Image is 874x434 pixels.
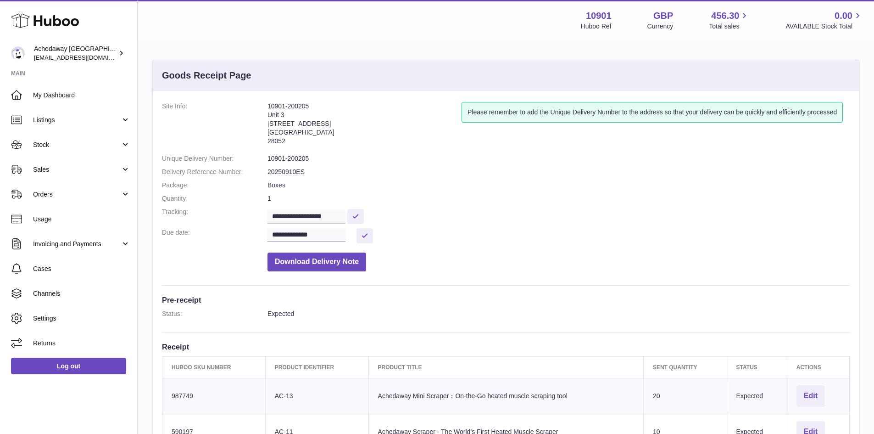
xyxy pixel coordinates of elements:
span: Usage [33,215,130,224]
span: AVAILABLE Stock Total [785,22,863,31]
dt: Unique Delivery Number: [162,154,267,163]
address: 10901-200205 Unit 3 [STREET_ADDRESS] [GEOGRAPHIC_DATA] 28052 [267,102,462,150]
span: Invoicing and Payments [33,240,121,248]
div: Achedaway [GEOGRAPHIC_DATA] [34,45,117,62]
th: Status [727,356,787,378]
th: Huboo SKU Number [162,356,266,378]
dd: Boxes [267,181,850,190]
button: Edit [796,385,825,407]
span: Returns [33,339,130,348]
h3: Pre-receipt [162,295,850,305]
strong: 10901 [586,10,612,22]
dt: Quantity: [162,194,267,203]
span: [EMAIL_ADDRESS][DOMAIN_NAME] [34,54,135,61]
span: Channels [33,289,130,298]
td: Expected [727,378,787,414]
a: Log out [11,358,126,374]
span: My Dashboard [33,91,130,100]
span: Sales [33,165,121,174]
dd: 10901-200205 [267,154,850,163]
dt: Status: [162,310,267,318]
th: Actions [787,356,849,378]
dt: Delivery Reference Number: [162,168,267,176]
dd: 20250910ES [267,168,850,176]
th: Sent Quantity [643,356,727,378]
dd: 1 [267,194,850,203]
span: 456.30 [711,10,739,22]
h3: Goods Receipt Page [162,69,251,82]
button: Download Delivery Note [267,253,366,271]
td: 20 [643,378,727,414]
span: Stock [33,141,121,149]
a: 0.00 AVAILABLE Stock Total [785,10,863,31]
td: 987749 [162,378,266,414]
td: Achedaway Mini Scraper：On-the-Go heated muscle scraping tool [368,378,643,414]
span: Total sales [709,22,750,31]
th: Product title [368,356,643,378]
dt: Package: [162,181,267,190]
span: 0.00 [835,10,852,22]
img: admin@newpb.co.uk [11,46,25,60]
span: Cases [33,265,130,273]
div: Huboo Ref [581,22,612,31]
div: Please remember to add the Unique Delivery Number to the address so that your delivery can be qui... [462,102,843,123]
td: AC-13 [265,378,368,414]
span: Orders [33,190,121,199]
span: Settings [33,314,130,323]
dt: Site Info: [162,102,267,150]
th: Product Identifier [265,356,368,378]
dd: Expected [267,310,850,318]
a: 456.30 Total sales [709,10,750,31]
dt: Tracking: [162,208,267,224]
dt: Due date: [162,228,267,243]
h3: Receipt [162,342,850,352]
div: Currency [647,22,674,31]
span: Listings [33,116,121,124]
strong: GBP [653,10,673,22]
